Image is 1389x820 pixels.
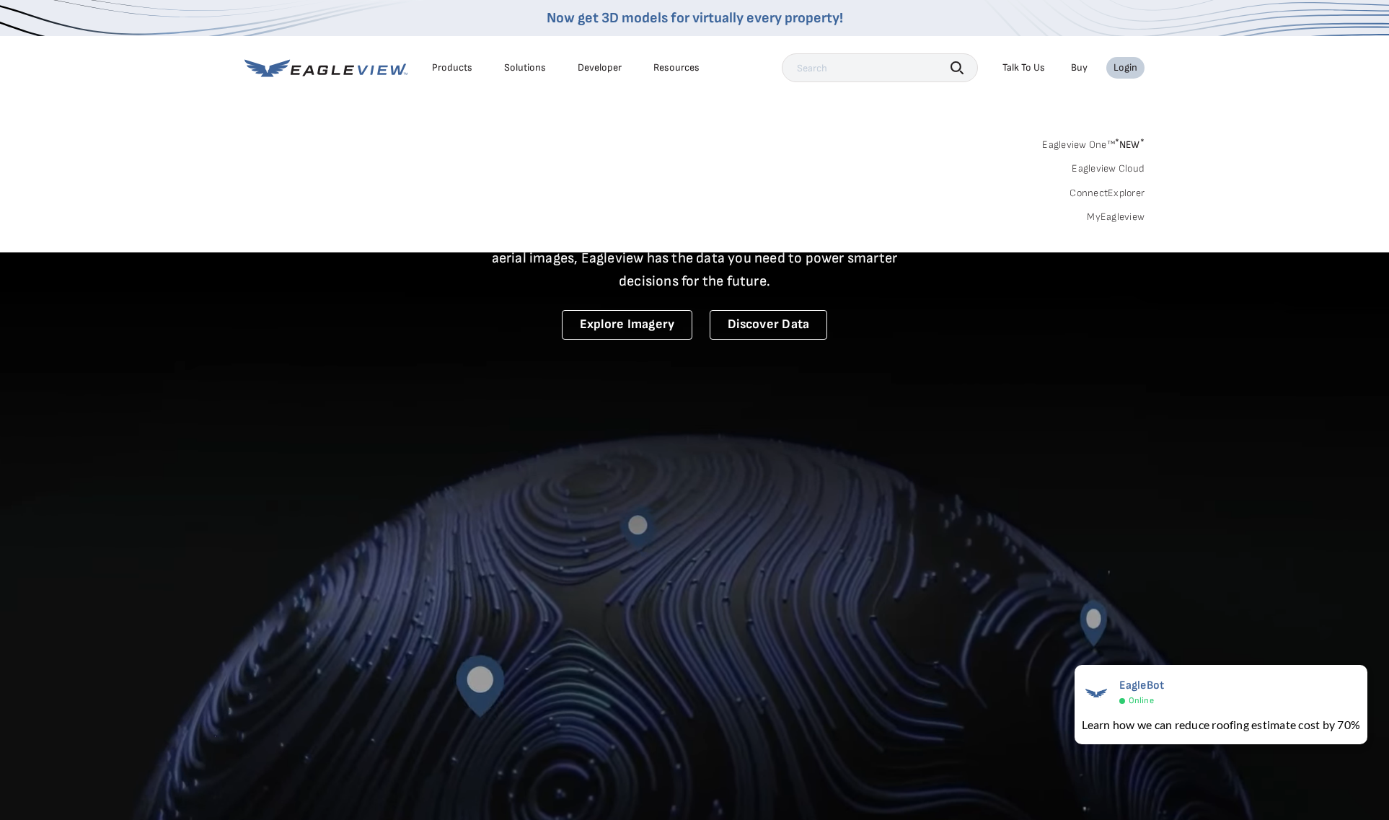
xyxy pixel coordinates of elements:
[504,61,546,74] div: Solutions
[653,61,700,74] div: Resources
[1119,679,1165,692] span: EagleBot
[1087,211,1145,224] a: MyEagleview
[432,61,472,74] div: Products
[1129,695,1154,706] span: Online
[1115,138,1145,151] span: NEW
[782,53,978,82] input: Search
[1082,716,1360,733] div: Learn how we can reduce roofing estimate cost by 70%
[1002,61,1045,74] div: Talk To Us
[474,224,915,293] p: A new era starts here. Built on more than 3.5 billion high-resolution aerial images, Eagleview ha...
[710,310,827,340] a: Discover Data
[1114,61,1137,74] div: Login
[1042,134,1145,151] a: Eagleview One™*NEW*
[562,310,693,340] a: Explore Imagery
[1072,162,1145,175] a: Eagleview Cloud
[1071,61,1088,74] a: Buy
[1082,679,1111,707] img: EagleBot
[578,61,622,74] a: Developer
[547,9,843,27] a: Now get 3D models for virtually every property!
[1070,187,1145,200] a: ConnectExplorer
